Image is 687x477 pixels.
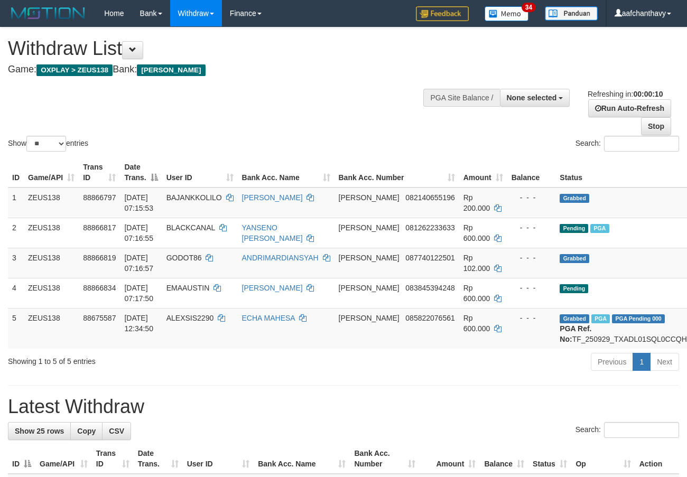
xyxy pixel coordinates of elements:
input: Search: [604,136,679,152]
span: None selected [507,93,557,102]
strong: 00:00:10 [633,90,663,98]
th: Date Trans.: activate to sort column ascending [134,444,183,474]
span: Show 25 rows [15,427,64,435]
span: Copy 087740122501 to clipboard [405,254,454,262]
span: CSV [109,427,124,435]
div: - - - [512,222,552,233]
span: Pending [560,284,588,293]
th: Op: activate to sort column ascending [571,444,635,474]
div: - - - [512,192,552,203]
a: YANSENO [PERSON_NAME] [242,223,303,242]
th: Bank Acc. Number: activate to sort column ascending [335,157,459,188]
span: ALEXSIS2290 [166,314,214,322]
td: ZEUS138 [24,278,79,308]
th: Game/API: activate to sort column ascending [35,444,92,474]
td: 2 [8,218,24,248]
span: Pending [560,224,588,233]
span: Refreshing in: [588,90,663,98]
span: OXPLAY > ZEUS138 [36,64,113,76]
input: Search: [604,422,679,438]
span: Marked by aafpengsreynich [591,314,610,323]
span: 34 [522,3,536,12]
img: Feedback.jpg [416,6,469,21]
span: BLACKCANAL [166,223,215,232]
span: [PERSON_NAME] [137,64,205,76]
span: Grabbed [560,314,589,323]
th: User ID: activate to sort column ascending [183,444,254,474]
span: [PERSON_NAME] [339,284,400,292]
th: Amount: activate to sort column ascending [420,444,480,474]
td: 4 [8,278,24,308]
span: [DATE] 07:16:55 [124,223,153,242]
span: BAJANKKOLILO [166,193,222,202]
td: ZEUS138 [24,308,79,349]
a: Show 25 rows [8,422,71,440]
td: 1 [8,188,24,218]
td: ZEUS138 [24,248,79,278]
span: [DATE] 07:15:53 [124,193,153,212]
a: ECHA MAHESA [242,314,295,322]
a: Stop [641,117,671,135]
th: ID [8,157,24,188]
a: 1 [633,353,651,371]
span: Rp 102.000 [463,254,490,273]
h1: Latest Withdraw [8,396,679,417]
span: GODOT86 [166,254,202,262]
span: Grabbed [560,194,589,203]
th: Date Trans.: activate to sort column descending [120,157,162,188]
img: Button%20Memo.svg [485,6,529,21]
span: [PERSON_NAME] [339,193,400,202]
th: Action [635,444,679,474]
span: Copy 082140655196 to clipboard [405,193,454,202]
div: - - - [512,313,552,323]
td: 5 [8,308,24,349]
span: Copy 083845394248 to clipboard [405,284,454,292]
th: Bank Acc. Name: activate to sort column ascending [254,444,350,474]
th: User ID: activate to sort column ascending [162,157,238,188]
span: [PERSON_NAME] [339,314,400,322]
span: Rp 600.000 [463,223,490,242]
span: Rp 600.000 [463,314,490,333]
th: Game/API: activate to sort column ascending [24,157,79,188]
span: Grabbed [560,254,589,263]
span: 88866834 [83,284,116,292]
th: Amount: activate to sort column ascending [459,157,507,188]
a: [PERSON_NAME] [242,193,303,202]
span: PGA Pending [612,314,665,323]
h4: Game: Bank: [8,64,448,75]
th: Bank Acc. Number: activate to sort column ascending [350,444,419,474]
label: Search: [575,422,679,438]
a: ANDRIMARDIANSYAH [242,254,319,262]
label: Search: [575,136,679,152]
th: ID: activate to sort column descending [8,444,35,474]
span: 88866817 [83,223,116,232]
span: [DATE] 07:16:57 [124,254,153,273]
span: Marked by aafkaynarin [590,224,609,233]
b: PGA Ref. No: [560,324,591,343]
span: [PERSON_NAME] [339,254,400,262]
span: [DATE] 12:34:50 [124,314,153,333]
div: - - - [512,252,552,263]
span: Copy [77,427,96,435]
a: Next [650,353,679,371]
th: Balance: activate to sort column ascending [480,444,528,474]
span: Copy 081262233633 to clipboard [405,223,454,232]
div: Showing 1 to 5 of 5 entries [8,352,278,367]
select: Showentries [26,136,66,152]
th: Trans ID: activate to sort column ascending [79,157,120,188]
img: MOTION_logo.png [8,5,88,21]
span: EMAAUSTIN [166,284,210,292]
label: Show entries [8,136,88,152]
div: PGA Site Balance / [423,89,499,107]
th: Balance [507,157,556,188]
img: panduan.png [545,6,598,21]
span: [PERSON_NAME] [339,223,400,232]
span: Copy 085822076561 to clipboard [405,314,454,322]
td: 3 [8,248,24,278]
th: Trans ID: activate to sort column ascending [92,444,134,474]
span: 88866819 [83,254,116,262]
a: CSV [102,422,131,440]
span: Rp 600.000 [463,284,490,303]
td: ZEUS138 [24,218,79,248]
td: ZEUS138 [24,188,79,218]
